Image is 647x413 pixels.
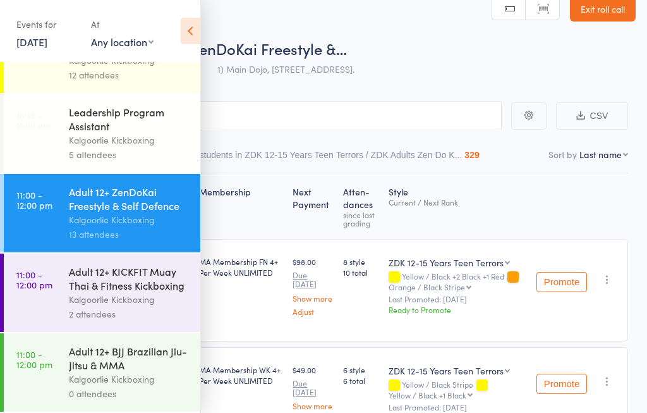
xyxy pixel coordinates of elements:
time: 11:00 - 12:00 pm [16,269,52,290]
small: Last Promoted: [DATE] [389,403,526,412]
div: MA Membership FN 4+ Per Week UNLIMITED [199,256,283,278]
div: At [91,14,154,35]
div: ZDK 12-15 Years Teen Terrors [389,256,504,269]
div: Any location [91,35,154,49]
div: 12 attendees [69,68,190,82]
span: 6 total [343,375,378,386]
div: Ready to Promote [389,304,526,315]
button: Promote [536,374,587,394]
a: 11:00 -12:00 pmAdult 12+ ZenDoKai Freestyle & Self DefenceKalgoorlie Kickboxing13 attendees [4,174,200,252]
small: Due [DATE] [293,379,333,397]
span: 1) Main Dojo, [STREET_ADDRESS]. [217,63,354,75]
div: Membership [194,179,288,233]
div: 13 attendees [69,227,190,242]
div: 2 attendees [69,307,190,321]
div: Kalgoorlie Kickboxing [69,372,190,386]
div: Style [384,179,531,233]
div: since last grading [343,211,378,227]
button: CSV [556,102,628,130]
div: Leadership Program Assistant [69,105,190,133]
div: Kalgoorlie Kickboxing [69,213,190,227]
div: Adult 12+ BJJ Brazilian Jiu-Jitsu & MMA [69,344,190,372]
div: Orange / Black Stripe [389,283,465,291]
div: Yellow / Black +2 Black +1 Red [389,272,526,291]
div: Last name [579,148,622,161]
div: 5 attendees [69,147,190,162]
div: Atten­dances [338,179,384,233]
div: Next Payment [287,179,338,233]
input: Search by name [19,101,502,130]
small: Last Promoted: [DATE] [389,295,526,304]
button: Other students in ZDK 12-15 Years Teen Terrors / ZDK Adults Zen Do K...329 [175,144,480,173]
div: 329 [464,150,479,160]
time: 11:00 - 12:00 pm [16,349,52,369]
div: Current / Next Rank [389,198,526,206]
div: Yellow / Black Stripe [389,380,526,399]
a: 11:00 -12:00 pmAdult 12+ BJJ Brazilian Jiu-Jitsu & MMAKalgoorlie Kickboxing0 attendees [4,333,200,412]
div: Adult 12+ KICKFIT Muay Thai & Fitness Kickboxing [69,264,190,292]
div: Kalgoorlie Kickboxing [69,133,190,147]
label: Sort by [548,148,577,161]
span: Adult 12+ ZenDoKai Freestyle &… [124,38,347,59]
span: 10 total [343,267,378,278]
div: ZDK 12-15 Years Teen Terrors [389,364,504,377]
a: Adjust [293,307,333,316]
time: 11:00 - 12:00 pm [16,190,52,210]
div: Yellow / Black +1 Black [389,391,466,399]
small: Due [DATE] [293,271,333,289]
span: 8 style [343,256,378,267]
div: 0 attendees [69,386,190,401]
div: Adult 12+ ZenDoKai Freestyle & Self Defence [69,185,190,213]
div: MA Membership WK 4+ Per Week UNLIMITED [199,364,283,386]
a: [DATE] [16,35,47,49]
a: Show more [293,294,333,302]
button: Promote [536,272,587,292]
a: Show more [293,402,333,410]
a: 11:00 -12:00 pmAdult 12+ KICKFIT Muay Thai & Fitness KickboxingKalgoorlie Kickboxing2 attendees [4,254,200,332]
div: $98.00 [293,256,333,316]
div: Kalgoorlie Kickboxing [69,292,190,307]
div: Events for [16,14,78,35]
a: 10:15 -11:00 amLeadership Program AssistantKalgoorlie Kickboxing5 attendees [4,94,200,173]
span: 6 style [343,364,378,375]
time: 10:15 - 11:00 am [16,110,51,130]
